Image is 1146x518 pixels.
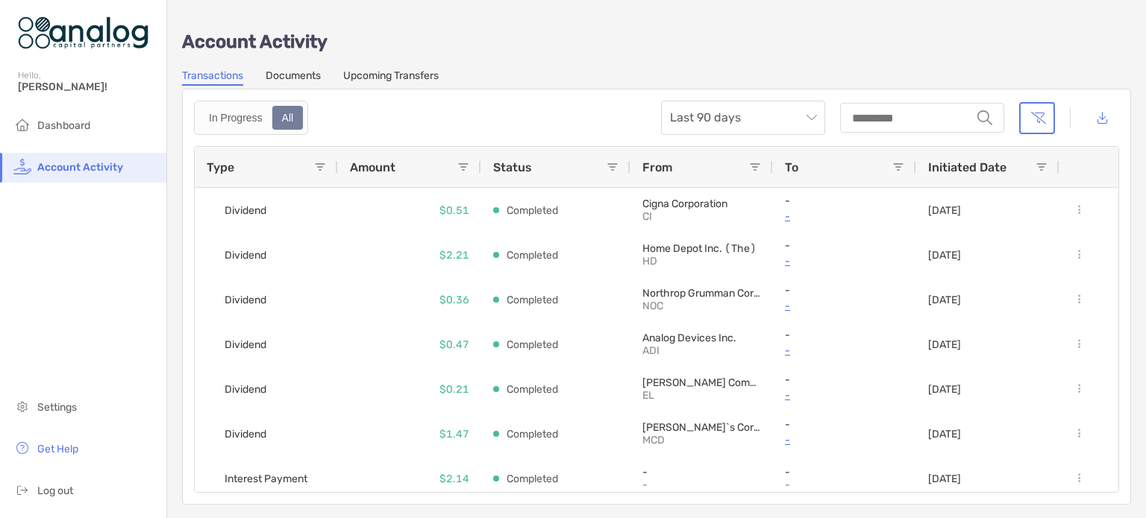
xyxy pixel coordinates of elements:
p: [DATE] [928,204,961,217]
span: Account Activity [37,161,123,174]
span: Dividend [225,422,266,446]
span: To [785,160,798,174]
p: Cigna Corporation [642,198,761,210]
p: CI [642,210,747,223]
p: ADI [642,344,747,357]
span: Dividend [225,288,266,312]
span: [PERSON_NAME]! [18,80,157,93]
a: - [785,297,904,315]
img: activity icon [13,157,31,175]
img: Zoe Logo [18,6,148,60]
p: $0.21 [439,380,469,399]
img: get-help icon [13,439,31,457]
div: All [274,107,302,128]
span: Log out [37,484,73,497]
p: Completed [507,380,558,399]
span: From [642,160,672,174]
img: household icon [13,116,31,133]
p: Analog Devices Inc. [642,332,761,344]
a: Transactions [182,69,243,86]
img: logout icon [13,481,31,499]
span: Dividend [225,243,266,268]
a: Documents [266,69,321,86]
p: Completed [507,425,558,443]
div: segmented control [194,101,308,135]
p: HD [642,255,747,268]
p: NOC [642,300,747,312]
p: - [785,373,904,386]
button: Clear filters [1019,102,1055,134]
p: Estee Lauder Companies Inc. (The) [642,376,761,389]
p: $0.36 [439,291,469,309]
span: Interest Payment [225,467,307,491]
a: - [785,386,904,405]
p: - [642,466,761,478]
p: [DATE] [928,249,961,262]
span: Dividend [225,377,266,402]
p: MCD [642,434,747,446]
span: Initiated Date [928,160,1006,174]
p: - [785,329,904,341]
span: Type [207,160,234,174]
p: $2.21 [439,246,469,265]
p: [DATE] [928,338,961,351]
p: - [785,195,904,207]
a: - [785,341,904,360]
p: [DATE] [928,383,961,396]
p: Northrop Grumman Corporation [642,287,761,300]
p: $1.47 [439,425,469,443]
p: - [785,284,904,297]
p: Completed [507,291,558,309]
p: Completed [507,335,558,354]
p: McDonald`s Corporation [642,421,761,434]
img: settings icon [13,397,31,415]
span: Dashboard [37,119,90,132]
p: $2.14 [439,470,469,488]
p: [DATE] [928,428,961,440]
span: Settings [37,401,77,414]
p: - [642,478,747,491]
p: Completed [507,246,558,265]
a: - [785,207,904,226]
p: EL [642,389,747,402]
span: Dividend [225,198,266,223]
a: Upcoming Transfers [343,69,439,86]
p: - [785,478,889,491]
p: [DATE] [928,473,961,485]
p: $0.47 [439,335,469,354]
span: Dividend [225,332,266,357]
p: - [785,418,904,431]
span: Amount [350,160,395,174]
p: Home Depot Inc. (The) [642,242,761,255]
a: - [785,252,904,271]
p: $0.51 [439,201,469,220]
a: - [785,431,904,449]
img: input icon [977,110,992,125]
div: In Progress [201,107,271,128]
p: Account Activity [182,33,1131,51]
p: [DATE] [928,294,961,306]
span: Get Help [37,443,78,455]
p: - [785,466,904,478]
p: - [785,239,904,252]
span: Status [493,160,532,174]
p: Completed [507,201,558,220]
span: Last 90 days [670,101,816,134]
p: Completed [507,470,558,488]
